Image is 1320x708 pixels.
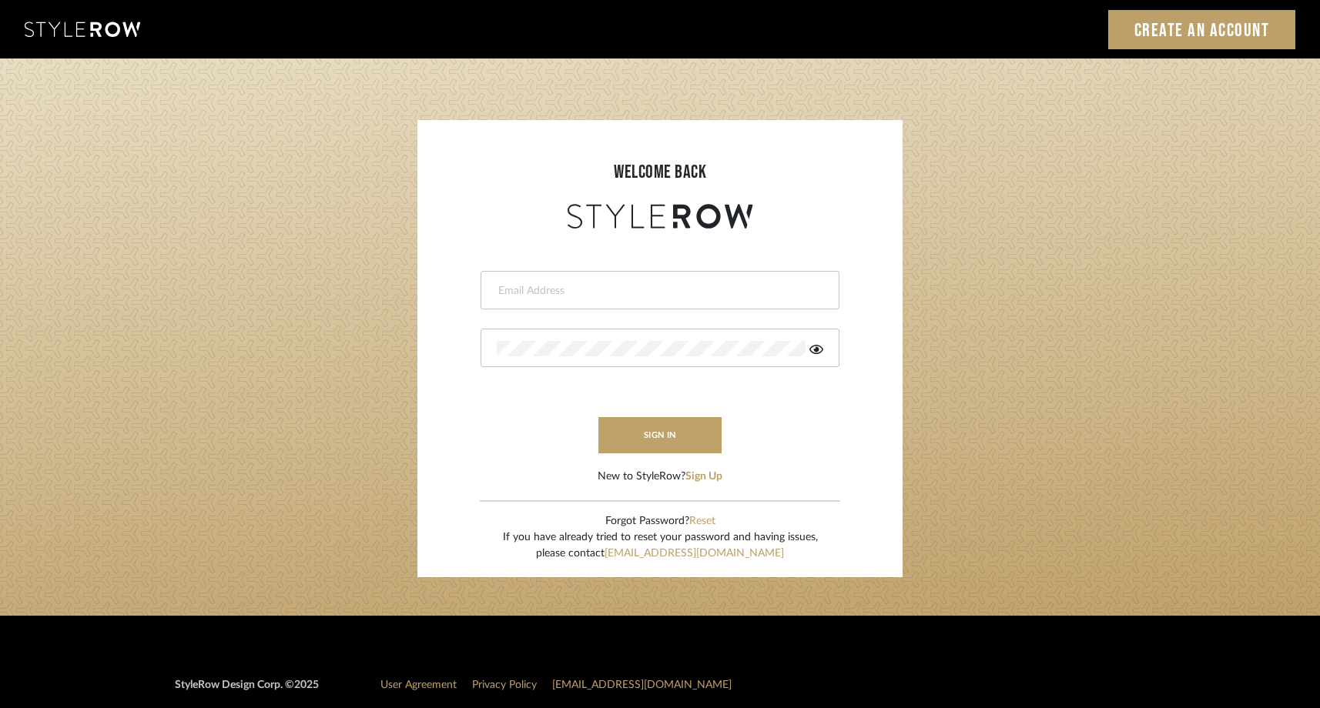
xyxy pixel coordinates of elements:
[689,513,715,529] button: Reset
[472,680,537,690] a: Privacy Policy
[685,469,722,485] button: Sign Up
[598,417,722,453] button: sign in
[503,513,818,529] div: Forgot Password?
[433,159,887,186] div: welcome back
[1108,10,1296,49] a: Create an Account
[598,469,722,485] div: New to StyleRow?
[552,680,732,690] a: [EMAIL_ADDRESS][DOMAIN_NAME]
[497,283,819,299] input: Email Address
[605,548,784,559] a: [EMAIL_ADDRESS][DOMAIN_NAME]
[503,529,818,562] div: If you have already tried to reset your password and having issues, please contact
[175,677,319,706] div: StyleRow Design Corp. ©2025
[380,680,457,690] a: User Agreement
